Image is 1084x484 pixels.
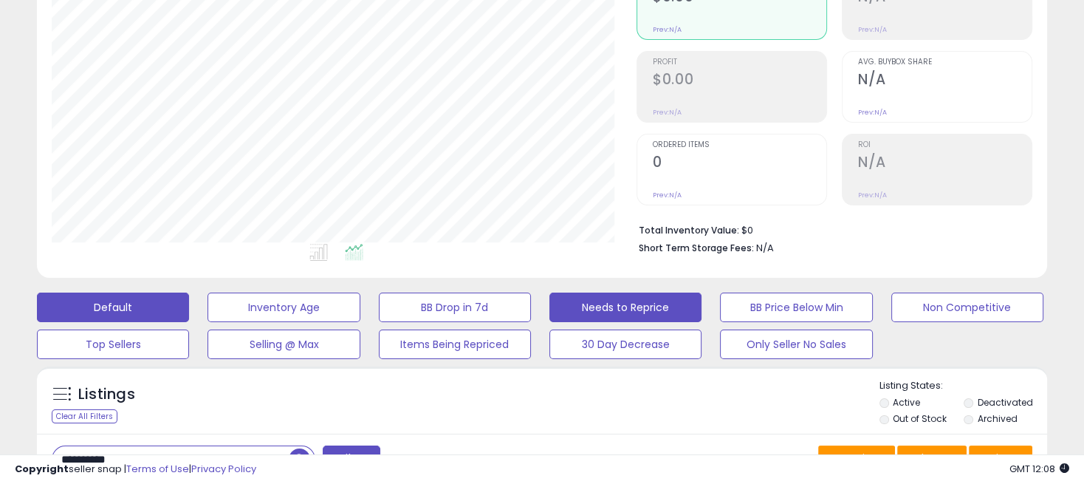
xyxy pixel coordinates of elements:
[891,293,1043,322] button: Non Competitive
[37,293,189,322] button: Default
[207,330,360,359] button: Selling @ Max
[1009,462,1069,476] span: 2025-09-11 12:08 GMT
[653,141,826,149] span: Ordered Items
[858,108,887,117] small: Prev: N/A
[78,384,135,405] h5: Listings
[653,71,826,91] h2: $0.00
[969,446,1032,471] button: Actions
[52,409,117,423] div: Clear All Filters
[720,330,872,359] button: Only Seller No Sales
[207,293,360,322] button: Inventory Age
[879,379,1047,393] p: Listing States:
[756,241,774,255] span: N/A
[897,446,967,471] button: Columns
[639,220,1021,238] li: $0
[858,154,1032,174] h2: N/A
[858,191,887,200] small: Prev: N/A
[379,330,531,359] button: Items Being Repriced
[323,446,380,471] button: Filters
[858,58,1032,67] span: Avg. Buybox Share
[720,293,872,322] button: BB Price Below Min
[37,330,189,359] button: Top Sellers
[15,463,256,477] div: seller snap | |
[907,451,953,466] span: Columns
[653,191,682,200] small: Prev: N/A
[653,58,826,67] span: Profit
[653,108,682,117] small: Prev: N/A
[653,154,826,174] h2: 0
[858,141,1032,149] span: ROI
[893,412,947,425] label: Out of Stock
[978,412,1018,425] label: Archived
[858,25,887,34] small: Prev: N/A
[653,25,682,34] small: Prev: N/A
[818,446,895,471] button: Save View
[15,462,69,476] strong: Copyright
[858,71,1032,91] h2: N/A
[893,396,920,409] label: Active
[639,242,754,254] b: Short Term Storage Fees:
[379,293,531,322] button: BB Drop in 7d
[549,293,701,322] button: Needs to Reprice
[978,396,1033,409] label: Deactivated
[549,330,701,359] button: 30 Day Decrease
[639,224,739,236] b: Total Inventory Value:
